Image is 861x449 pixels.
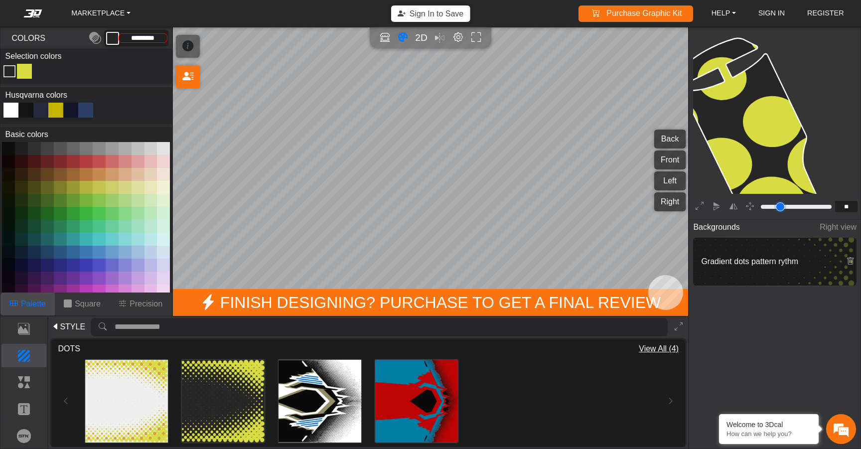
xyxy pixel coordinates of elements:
[414,31,429,45] button: 2D
[5,312,67,319] span: Conversation
[375,360,458,443] img: 1393: diamond dotted head gradient crown
[754,6,789,21] a: SIGN IN
[654,192,686,211] button: Right
[58,343,80,355] span: DOTS
[654,150,686,169] button: Front
[67,295,129,325] div: FAQs
[115,318,668,336] input: search asset
[109,293,171,315] button: Precision
[803,6,848,21] a: REGISTER
[128,295,190,325] div: Articles
[50,319,87,335] button: STYLE
[692,199,707,214] button: Expand 2D editor
[5,260,190,295] textarea: Type your message and hit 'Enter'
[391,5,470,22] button: Sign In to Save
[846,254,855,270] button: Delete
[182,360,265,443] img: 330: gradient dots pattern rythm
[586,5,686,22] a: Purchase Graphic Kit
[654,171,686,190] button: Left
[726,430,811,438] p: How can we help you?
[163,5,187,29] div: Minimize live chat window
[279,360,361,443] img: 1394: diamond dotted head gradient lines crown
[0,293,55,315] button: Palette
[173,289,689,316] span: Finish Designing? Purchase to get a final review
[89,29,101,47] button: Toggle Transparency
[48,103,63,118] div: #c8b400
[0,49,172,84] div: Color Toggle
[725,199,741,214] button: Flip-y
[709,199,724,214] button: Flip-x
[17,64,32,79] div: #D7DC42FF
[54,293,110,315] button: Square
[130,298,162,310] p: Precision
[415,32,428,43] span: 2D
[5,50,62,62] label: Selection colors
[742,199,758,214] button: Pan
[0,127,53,142] label: Basic colors
[67,6,135,21] a: MARKETPLACE
[726,421,811,429] div: Welcome to 3Dcal
[820,218,857,237] span: Right view
[18,103,33,118] div: #141414
[378,31,392,45] button: Open in Showroom
[3,103,18,118] div: #ffffffff
[58,117,138,212] span: We're online!
[654,130,686,149] button: Back
[708,6,740,21] a: HELP
[75,298,101,310] p: Square
[5,32,59,44] span: COLORS
[469,31,484,45] button: Full screen
[33,103,48,118] div: #28283c
[60,321,85,333] span: STYLE
[451,31,465,45] button: Editor settings
[697,256,837,268] span: Gradient dots pattern rythm
[693,218,739,237] span: Backgrounds
[11,51,26,66] div: Navigation go back
[85,360,168,443] img: 329: gradient dots pattern colors
[67,52,182,65] div: Chat with us now
[0,87,72,102] label: Husqvarna colors
[639,343,679,355] span: View All (4)
[63,103,78,118] div: #141428
[78,103,93,118] div: #2d3f65
[671,318,687,336] button: Expand Library
[396,31,410,45] button: Color tool
[2,64,17,79] div: #262626FF
[21,298,46,310] p: Palette
[106,32,119,45] button: Current color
